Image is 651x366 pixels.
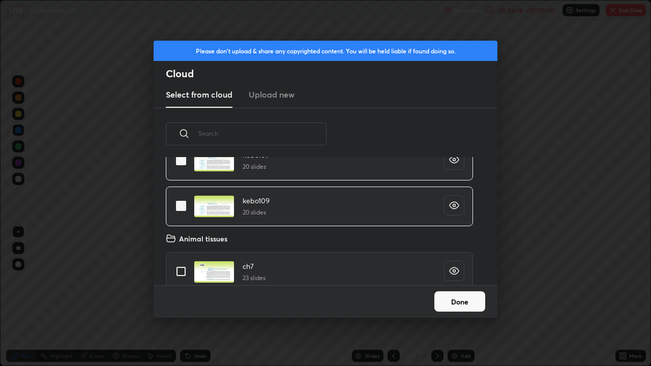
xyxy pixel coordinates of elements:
[243,149,270,160] h4: kebo109
[243,261,265,271] h4: ch7
[194,149,234,172] img: 1721886052TWXP04.pdf
[243,162,270,171] h5: 20 slides
[243,273,265,283] h5: 23 slides
[166,88,232,101] h3: Select from cloud
[166,67,497,80] h2: Cloud
[434,291,485,312] button: Done
[194,261,234,283] img: 1722224940AI28FC.pdf
[154,157,485,285] div: grid
[243,208,270,217] h5: 20 slides
[154,41,497,61] div: Please don't upload & share any copyrighted content. You will be held liable if found doing so.
[194,195,234,218] img: 1721886052TWXP04.pdf
[243,195,270,206] h4: kebo109
[179,233,227,244] h4: Animal tissues
[198,112,327,155] input: Search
